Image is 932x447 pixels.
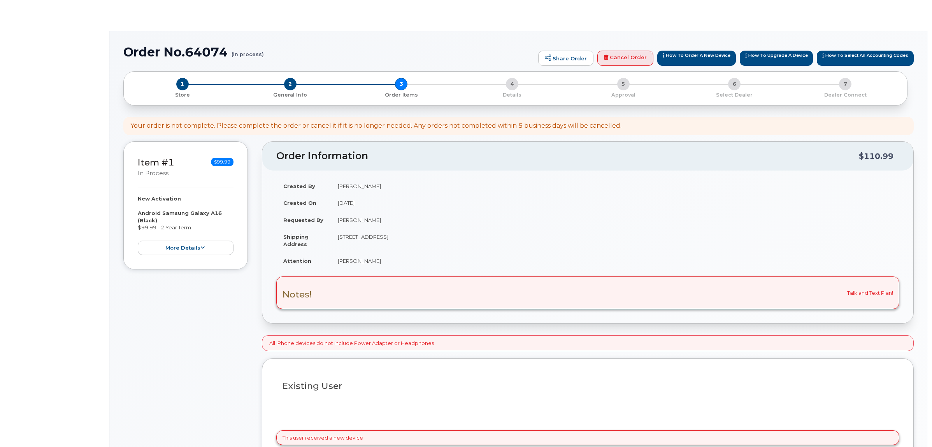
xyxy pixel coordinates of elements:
[138,210,222,223] strong: Android Samsung Galaxy A16 (Black)
[538,51,593,66] a: Share Order
[859,149,893,164] div: $110.99
[283,234,309,247] strong: Shipping Address
[283,258,311,264] strong: Attention
[130,121,621,130] div: Your order is not complete. Please complete the order or cancel it if it is no longer needed. Any...
[276,430,899,445] div: This user received a new device
[331,228,899,252] td: [STREET_ADDRESS]
[238,92,342,99] p: General Info
[232,45,264,57] small: (in process)
[276,151,859,162] h2: Order Information
[138,195,233,255] div: $99.99 - 2 Year Term
[235,90,346,99] a: 2 General Info
[276,276,899,309] div: Talk and Text Plan!
[597,51,653,66] a: Cancel Order
[284,78,297,90] span: 2
[138,241,233,255] button: more details
[283,200,316,206] strong: Created On
[817,51,914,66] a: How to Select an Accounting Codes
[657,51,736,66] a: How to Order a New Device
[282,381,893,391] h3: Existing User
[269,340,434,347] p: All iPhone devices do not include Power Adapter or Headphones
[133,92,232,99] p: Store
[138,157,174,168] a: Item #1
[331,194,899,211] td: [DATE]
[123,45,534,59] h1: Order No.64074
[130,90,235,99] a: 1 Store
[331,252,899,269] td: [PERSON_NAME]
[211,158,233,166] span: $99.99
[283,183,315,189] strong: Created By
[283,217,323,223] strong: Requested By
[138,170,168,177] small: in process
[283,290,312,299] h3: Notes!
[740,51,813,66] a: How to Upgrade a Device
[331,178,899,195] td: [PERSON_NAME]
[176,78,189,90] span: 1
[138,195,181,202] strong: New Activation
[331,211,899,229] td: [PERSON_NAME]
